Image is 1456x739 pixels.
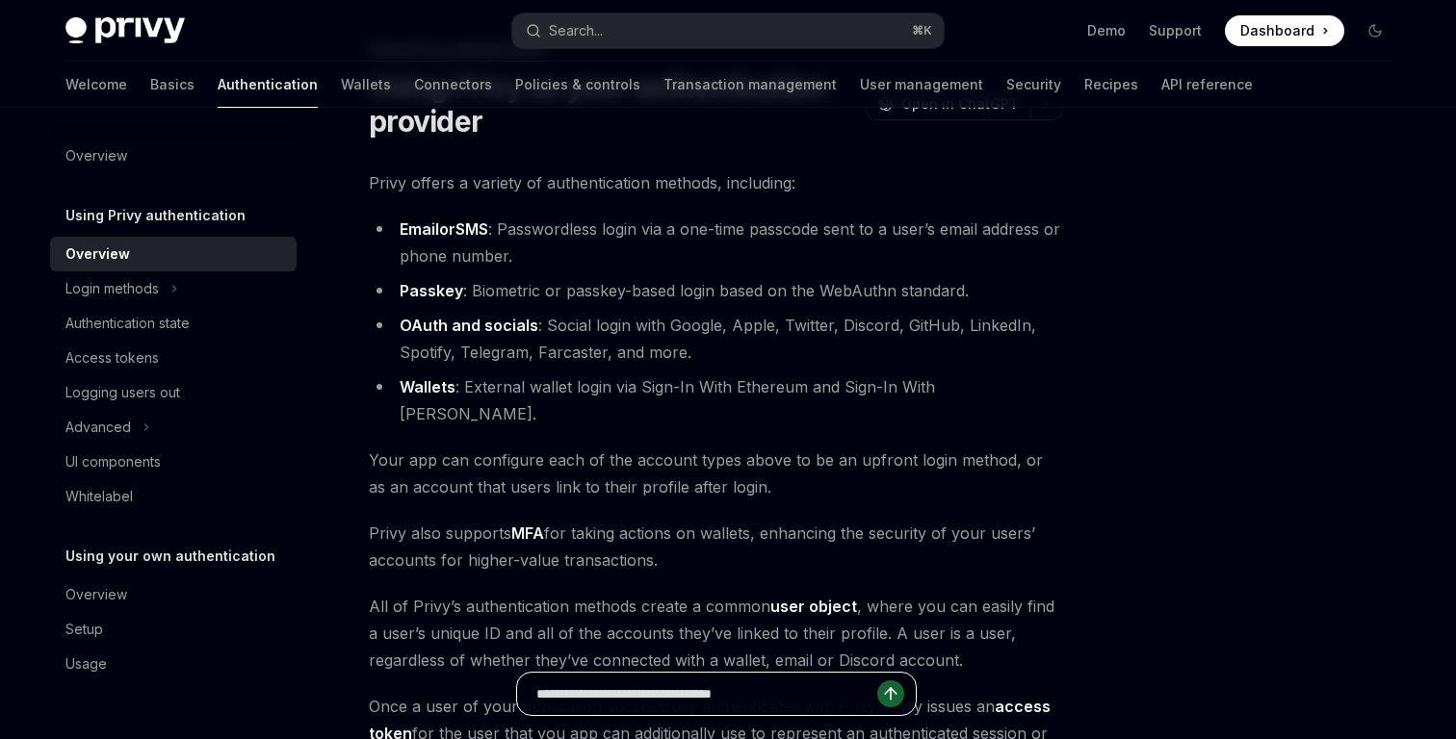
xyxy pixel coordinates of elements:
a: Usage [50,647,297,681]
a: Wallets [400,377,455,397]
a: Basics [150,62,195,108]
div: Login methods [65,277,159,300]
a: Authentication [218,62,318,108]
li: : Social login with Google, Apple, Twitter, Discord, GitHub, LinkedIn, Spotify, Telegram, Farcast... [369,312,1063,366]
a: Overview [50,237,297,271]
li: : Biometric or passkey-based login based on the WebAuthn standard. [369,277,1063,304]
a: Logging users out [50,375,297,410]
a: Authentication state [50,306,297,341]
div: Setup [65,618,103,641]
div: Usage [65,652,107,675]
a: Overview [50,577,297,612]
a: MFA [511,523,544,544]
a: Connectors [414,62,492,108]
a: Overview [50,139,297,173]
a: Dashboard [1225,15,1344,46]
a: Support [1149,21,1202,40]
span: All of Privy’s authentication methods create a common , where you can easily find a user’s unique... [369,593,1063,674]
a: Access tokens [50,341,297,375]
span: Privy also supports for taking actions on wallets, enhancing the security of your users’ accounts... [369,520,1063,573]
div: Overview [65,242,130,266]
a: Wallets [341,62,391,108]
li: : External wallet login via Sign-In With Ethereum and Sign-In With [PERSON_NAME]. [369,373,1063,427]
div: Overview [65,144,127,167]
div: Logging users out [65,381,180,404]
a: Policies & controls [515,62,640,108]
a: Recipes [1084,62,1138,108]
li: : Passwordless login via a one-time passcode sent to a user’s email address or phone number. [369,216,1063,269]
div: Advanced [65,416,131,439]
span: ⌘ K [912,23,932,38]
div: Access tokens [65,346,159,369]
span: Your app can configure each of the account types above to be an upfront login method, or as an ac... [369,446,1063,500]
a: user object [770,597,857,617]
span: Privy offers a variety of authentication methods, including: [369,169,1063,196]
span: Dashboard [1240,21,1314,40]
button: Search...⌘K [512,13,944,48]
button: Toggle dark mode [1360,15,1391,46]
a: User management [860,62,983,108]
a: Security [1006,62,1061,108]
h5: Using your own authentication [65,545,275,568]
div: Authentication state [65,312,190,335]
a: SMS [455,219,488,240]
a: Email [400,219,439,240]
a: Passkey [400,281,463,301]
a: OAuth and socials [400,316,538,336]
div: Overview [65,583,127,606]
div: Search... [549,19,603,42]
div: Whitelabel [65,485,133,508]
a: Welcome [65,62,127,108]
a: API reference [1161,62,1253,108]
button: Send message [877,680,904,707]
a: Transaction management [663,62,837,108]
div: UI components [65,450,161,473]
img: dark logo [65,17,185,44]
a: Demo [1087,21,1126,40]
a: Whitelabel [50,479,297,514]
a: Setup [50,612,297,647]
strong: or [400,219,488,240]
h5: Using Privy authentication [65,204,246,227]
a: UI components [50,445,297,479]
